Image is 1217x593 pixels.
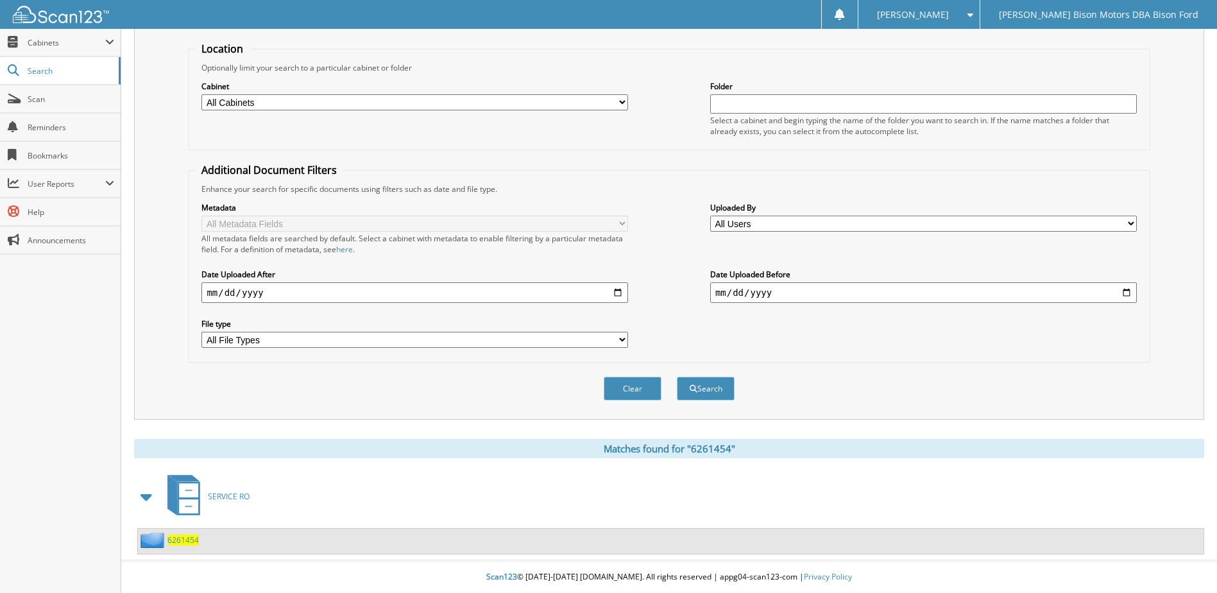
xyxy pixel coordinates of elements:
[604,377,661,400] button: Clear
[195,163,343,177] legend: Additional Document Filters
[201,202,628,213] label: Metadata
[486,571,517,582] span: Scan123
[28,207,114,218] span: Help
[1153,531,1217,593] iframe: Chat Widget
[28,235,114,246] span: Announcements
[28,37,105,48] span: Cabinets
[195,42,250,56] legend: Location
[195,62,1143,73] div: Optionally limit your search to a particular cabinet or folder
[201,282,628,303] input: start
[201,269,628,280] label: Date Uploaded After
[201,318,628,329] label: File type
[28,150,114,161] span: Bookmarks
[710,269,1137,280] label: Date Uploaded Before
[677,377,735,400] button: Search
[201,233,628,255] div: All metadata fields are searched by default. Select a cabinet with metadata to enable filtering b...
[121,562,1217,593] div: © [DATE]-[DATE] [DOMAIN_NAME]. All rights reserved | appg04-scan123-com |
[208,491,250,502] span: SERVICE RO
[28,94,114,105] span: Scan
[710,115,1137,137] div: Select a cabinet and begin typing the name of the folder you want to search in. If the name match...
[710,282,1137,303] input: end
[28,122,114,133] span: Reminders
[201,81,628,92] label: Cabinet
[336,244,353,255] a: here
[167,535,199,546] a: 6261454
[13,6,109,23] img: scan123-logo-white.svg
[28,178,105,189] span: User Reports
[195,184,1143,194] div: Enhance your search for specific documents using filters such as date and file type.
[999,11,1198,19] span: [PERSON_NAME] Bison Motors DBA Bison Ford
[710,202,1137,213] label: Uploaded By
[160,471,250,522] a: SERVICE RO
[28,65,112,76] span: Search
[710,81,1137,92] label: Folder
[877,11,949,19] span: [PERSON_NAME]
[140,532,167,548] img: folder2.png
[804,571,852,582] a: Privacy Policy
[134,439,1204,458] div: Matches found for "6261454"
